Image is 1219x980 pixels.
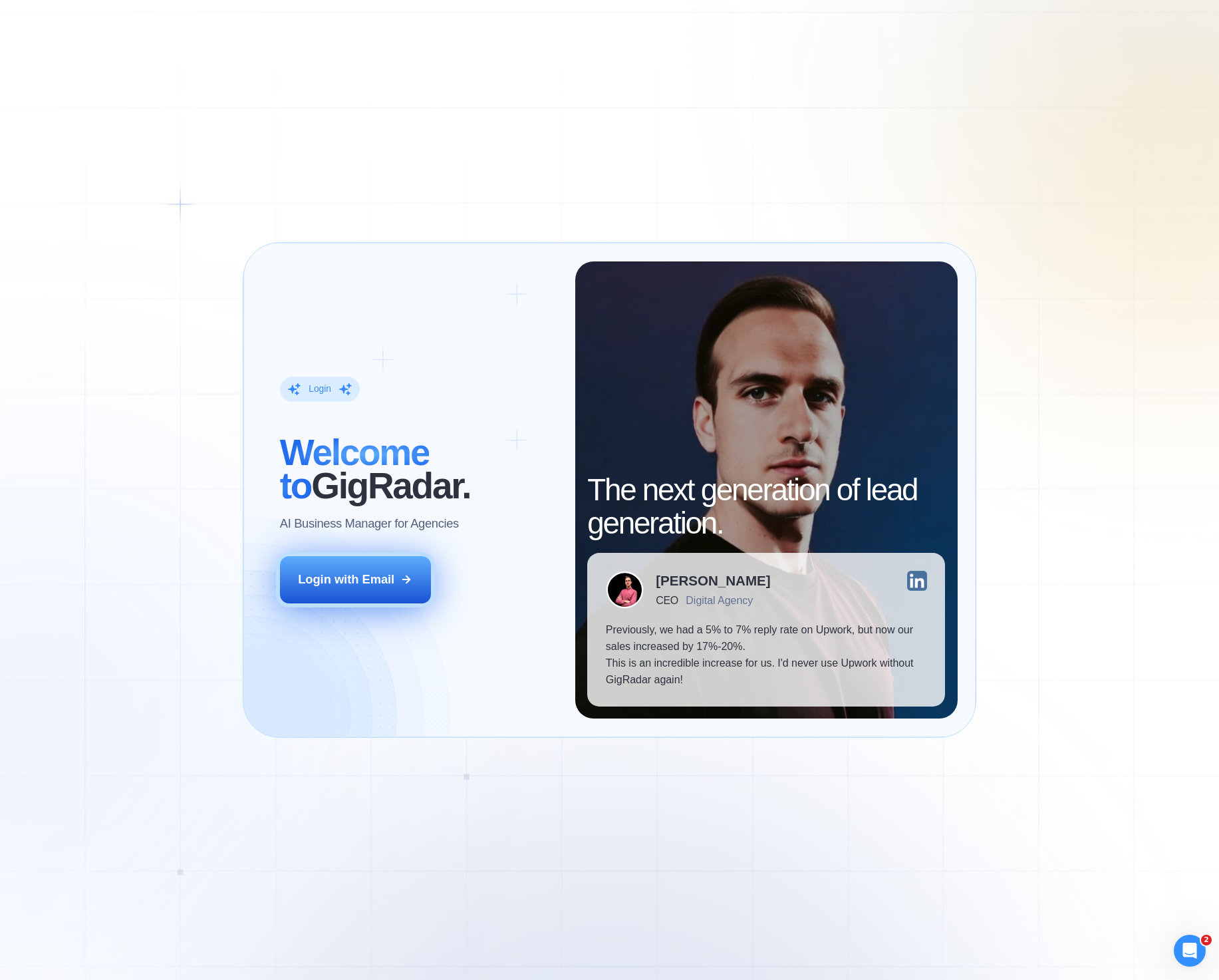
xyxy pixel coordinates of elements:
button: Login with Email [280,556,431,603]
div: CEO [656,594,678,606]
p: AI Business Manager for Agencies [280,515,459,532]
iframe: Intercom live chat [1174,935,1206,967]
div: Login with Email [298,571,394,587]
h2: The next generation of lead generation. [587,474,945,541]
p: Previously, we had a 5% to 7% reply rate on Upwork, but now our sales increased by 17%-20%. This ... [606,621,927,689]
span: 2 [1201,935,1212,945]
span: Welcome to [280,432,429,506]
div: [PERSON_NAME] [656,574,770,588]
h2: ‍ GigRadar. [280,436,557,503]
div: Digital Agency [686,594,753,606]
div: Login [309,383,331,395]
